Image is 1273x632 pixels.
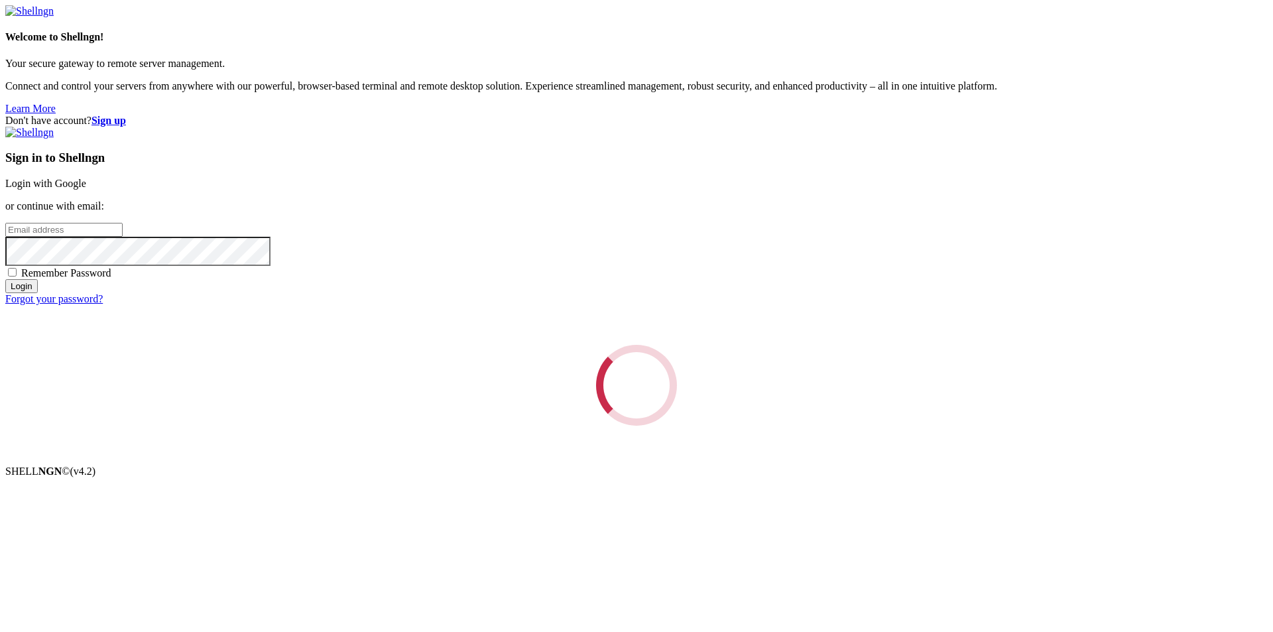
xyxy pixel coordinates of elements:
[5,200,1268,212] p: or continue with email:
[5,58,1268,70] p: Your secure gateway to remote server management.
[5,178,86,189] a: Login with Google
[5,151,1268,165] h3: Sign in to Shellngn
[5,127,54,139] img: Shellngn
[5,80,1268,92] p: Connect and control your servers from anywhere with our powerful, browser-based terminal and remo...
[5,103,56,114] a: Learn More
[70,466,96,477] span: 4.2.0
[5,293,103,304] a: Forgot your password?
[5,31,1268,43] h4: Welcome to Shellngn!
[581,330,693,442] div: Loading...
[8,268,17,277] input: Remember Password
[5,115,1268,127] div: Don't have account?
[38,466,62,477] b: NGN
[5,279,38,293] input: Login
[5,466,95,477] span: SHELL ©
[91,115,126,126] a: Sign up
[21,267,111,279] span: Remember Password
[5,5,54,17] img: Shellngn
[5,223,123,237] input: Email address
